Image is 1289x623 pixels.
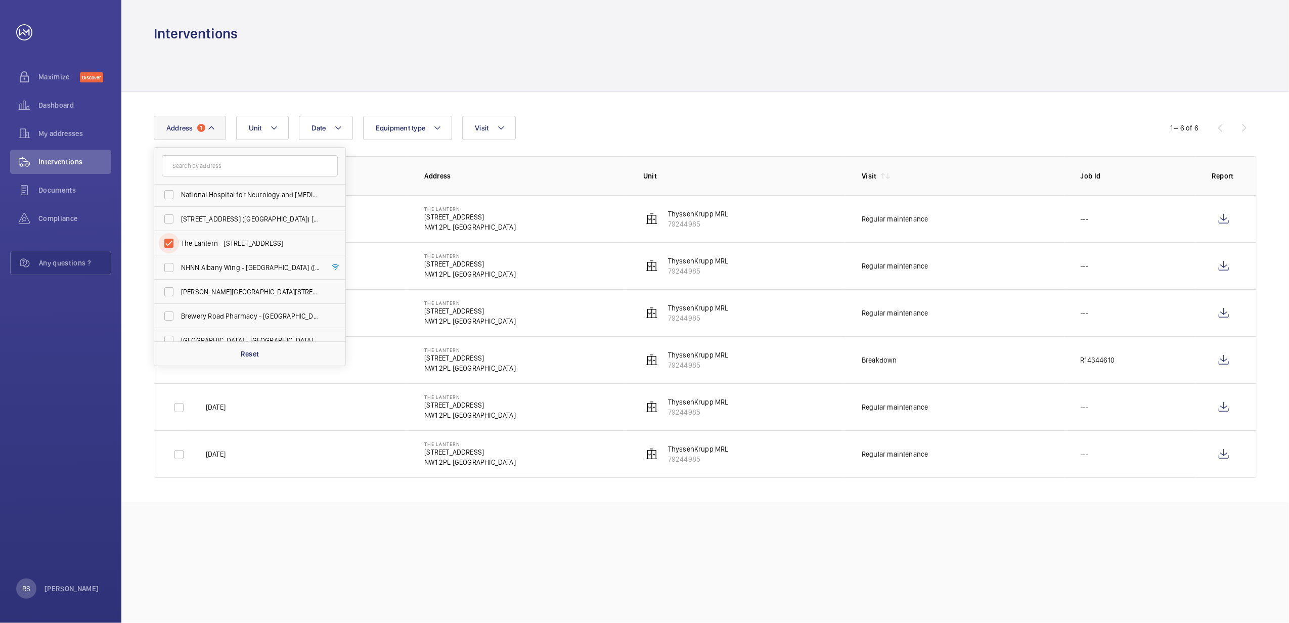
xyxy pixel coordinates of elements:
[424,457,516,467] p: NW1 2PL [GEOGRAPHIC_DATA]
[424,253,516,259] p: The Lantern
[862,402,928,412] div: Regular maintenance
[424,410,516,420] p: NW1 2PL [GEOGRAPHIC_DATA]
[299,116,353,140] button: Date
[424,306,516,316] p: [STREET_ADDRESS]
[39,258,111,268] span: Any questions ?
[668,350,729,360] p: ThyssenKrupp MRL
[1212,171,1236,181] p: Report
[668,266,729,276] p: 79244985
[181,287,320,297] span: [PERSON_NAME][GEOGRAPHIC_DATA][STREET_ADDRESS][PERSON_NAME]
[424,400,516,410] p: [STREET_ADDRESS]
[424,212,516,222] p: [STREET_ADDRESS]
[424,441,516,447] p: The Lantern
[424,259,516,269] p: [STREET_ADDRESS]
[424,353,516,363] p: [STREET_ADDRESS]
[462,116,515,140] button: Visit
[206,449,226,459] p: [DATE]
[162,155,338,176] input: Search by address
[862,449,928,459] div: Regular maintenance
[424,394,516,400] p: The Lantern
[668,397,729,407] p: ThyssenKrupp MRL
[668,313,729,323] p: 79244985
[646,307,658,319] img: elevator.svg
[80,72,103,82] span: Discover
[862,355,897,365] div: Breakdown
[668,209,729,219] p: ThyssenKrupp MRL
[424,269,516,279] p: NW1 2PL [GEOGRAPHIC_DATA]
[154,116,226,140] button: Address1
[376,124,426,132] span: Equipment type
[312,124,326,132] span: Date
[1081,308,1089,318] p: ---
[424,206,516,212] p: The Lantern
[668,256,729,266] p: ThyssenKrupp MRL
[646,448,658,460] img: elevator.svg
[249,124,262,132] span: Unit
[668,407,729,417] p: 79244985
[181,335,320,345] span: [GEOGRAPHIC_DATA] - [GEOGRAPHIC_DATA], [STREET_ADDRESS]
[646,401,658,413] img: elevator.svg
[1081,402,1089,412] p: ---
[862,171,877,181] p: Visit
[181,238,320,248] span: The Lantern - [STREET_ADDRESS]
[1081,449,1089,459] p: ---
[181,311,320,321] span: Brewery Road Pharmacy - [GEOGRAPHIC_DATA] ([GEOGRAPHIC_DATA]), [STREET_ADDRESS]
[181,190,320,200] span: National Hospital for Neurology and [MEDICAL_DATA] ([GEOGRAPHIC_DATA][PERSON_NAME]) - [STREET_ADD...
[646,260,658,272] img: elevator.svg
[154,24,238,43] h1: Interventions
[1081,261,1089,271] p: ---
[166,124,193,132] span: Address
[668,454,729,464] p: 79244985
[38,72,80,82] span: Maximize
[646,354,658,366] img: elevator.svg
[181,262,320,273] span: NHNN Albany Wing - [GEOGRAPHIC_DATA] ([STREET_ADDRESS]
[38,213,111,224] span: Compliance
[363,116,453,140] button: Equipment type
[241,349,259,359] p: Reset
[668,219,729,229] p: 79244985
[668,444,729,454] p: ThyssenKrupp MRL
[424,171,627,181] p: Address
[424,222,516,232] p: NW1 2PL [GEOGRAPHIC_DATA]
[38,100,111,110] span: Dashboard
[181,214,320,224] span: [STREET_ADDRESS] ([GEOGRAPHIC_DATA]) [STREET_ADDRESS]
[22,584,30,594] p: RS
[668,360,729,370] p: 79244985
[1081,355,1115,365] p: R14344610
[1170,123,1198,133] div: 1 – 6 of 6
[424,300,516,306] p: The Lantern
[197,124,205,132] span: 1
[45,584,99,594] p: [PERSON_NAME]
[38,157,111,167] span: Interventions
[424,316,516,326] p: NW1 2PL [GEOGRAPHIC_DATA]
[424,447,516,457] p: [STREET_ADDRESS]
[206,402,226,412] p: [DATE]
[424,363,516,373] p: NW1 2PL [GEOGRAPHIC_DATA]
[643,171,846,181] p: Unit
[38,128,111,139] span: My addresses
[862,214,928,224] div: Regular maintenance
[862,261,928,271] div: Regular maintenance
[475,124,488,132] span: Visit
[38,185,111,195] span: Documents
[1081,214,1089,224] p: ---
[424,347,516,353] p: The Lantern
[862,308,928,318] div: Regular maintenance
[668,303,729,313] p: ThyssenKrupp MRL
[1081,171,1195,181] p: Job Id
[646,213,658,225] img: elevator.svg
[236,116,289,140] button: Unit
